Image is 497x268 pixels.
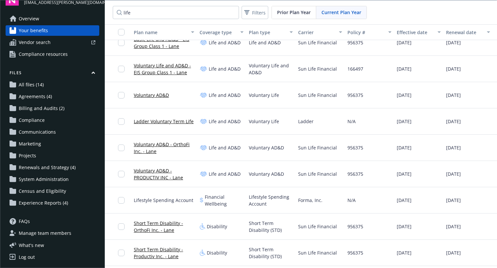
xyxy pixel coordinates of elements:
[321,9,361,16] span: Current Plan Year
[134,92,169,99] a: Voluntary AD&D
[249,92,279,99] span: Voluntary Life
[19,91,52,102] span: Agreements (4)
[19,49,68,59] span: Compliance resources
[298,170,337,177] span: Sun Life Financial
[118,250,125,256] input: Toggle Row Selected
[118,118,125,125] input: Toggle Row Selected
[19,139,41,149] span: Marketing
[118,39,125,46] input: Toggle Row Selected
[19,162,76,173] span: Renewals and Strategy (4)
[209,170,241,177] span: Life and AD&D
[6,150,99,161] a: Projects
[134,220,194,234] a: Short Term Disability - OrthoFi Inc. - Lane
[118,66,125,72] input: Toggle Row Selected
[19,198,68,208] span: Experience Reports (4)
[249,170,284,177] span: Voluntary AD&D
[118,197,125,204] input: Toggle Row Selected
[397,92,412,99] span: [DATE]
[6,25,99,36] a: Your benefits
[397,249,412,256] span: [DATE]
[298,197,322,204] span: Forma, Inc.
[397,118,412,125] span: [DATE]
[397,29,434,36] div: Effective date
[397,223,412,230] span: [DATE]
[6,79,99,90] a: All files (14)
[446,144,461,151] span: [DATE]
[298,144,337,151] span: Sun Life Financial
[209,92,241,99] span: Life and AD&D
[6,13,99,24] a: Overview
[298,249,337,256] span: Sun Life Financial
[347,39,363,46] span: 956375
[249,144,284,151] span: Voluntary AD&D
[298,92,337,99] span: Sun Life Financial
[446,65,461,72] span: [DATE]
[347,170,363,177] span: 956375
[277,9,311,16] span: Prior Plan Year
[118,171,125,177] input: Toggle Row Selected
[443,24,493,40] button: Renewal date
[19,186,66,196] span: Census and Eligibility
[134,118,194,125] a: Ladder Voluntary Term Life
[446,170,461,177] span: [DATE]
[19,150,36,161] span: Projects
[249,118,279,125] span: Voluntary Life
[397,197,412,204] span: [DATE]
[246,24,296,40] button: Plan type
[207,249,227,256] span: Disability
[6,228,99,238] a: Manage team members
[249,193,293,207] span: Lifestyle Spending Account
[113,6,239,19] input: Search by name
[345,24,394,40] button: Policy #
[298,118,314,125] span: Ladder
[19,37,51,48] span: Vendor search
[347,144,363,151] span: 956375
[19,115,45,125] span: Compliance
[6,37,99,48] a: Vendor search
[6,103,99,114] a: Billing and Audits (2)
[19,174,69,185] span: System Administration
[209,39,241,46] span: Life and AD&D
[397,144,412,151] span: [DATE]
[397,39,412,46] span: [DATE]
[298,39,337,46] span: Sun Life Financial
[446,249,461,256] span: [DATE]
[249,220,293,234] span: Short Term Disability (STD)
[347,29,384,36] div: Policy #
[134,29,187,36] div: Plan name
[6,127,99,137] a: Communications
[6,162,99,173] a: Renewals and Strategy (4)
[6,139,99,149] a: Marketing
[134,141,194,155] a: Voluntary AD&D - OrthoFi Inc. - Lane
[394,24,443,40] button: Effective date
[6,216,99,227] a: FAQs
[446,118,461,125] span: [DATE]
[19,127,56,137] span: Communications
[347,92,363,99] span: 956375
[252,9,266,16] span: Filters
[298,29,335,36] div: Carrier
[19,25,48,36] span: Your benefits
[209,144,241,151] span: Life and AD&D
[6,70,99,78] button: Files
[131,24,197,40] button: Plan name
[446,29,483,36] div: Renewal date
[397,65,412,72] span: [DATE]
[134,197,193,204] span: Lifestyle Spending Account
[118,223,125,230] input: Toggle Row Selected
[397,170,412,177] span: [DATE]
[243,8,267,17] span: Filters
[19,79,44,90] span: All files (14)
[347,65,363,72] span: 166497
[6,174,99,185] a: System Administration
[118,29,125,35] input: Select all
[347,249,363,256] span: 956375
[249,246,293,260] span: Short Term Disability (STD)
[118,92,125,99] input: Toggle Row Selected
[19,216,30,227] span: FAQs
[134,167,194,181] a: Voluntary AD&D - PRODUCTIV INC - Lane
[19,13,39,24] span: Overview
[249,62,293,76] span: Voluntary Life and AD&D
[347,223,363,230] span: 956375
[134,36,194,50] a: Basic Life and AD&D - EIS Group Class 1 - Lane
